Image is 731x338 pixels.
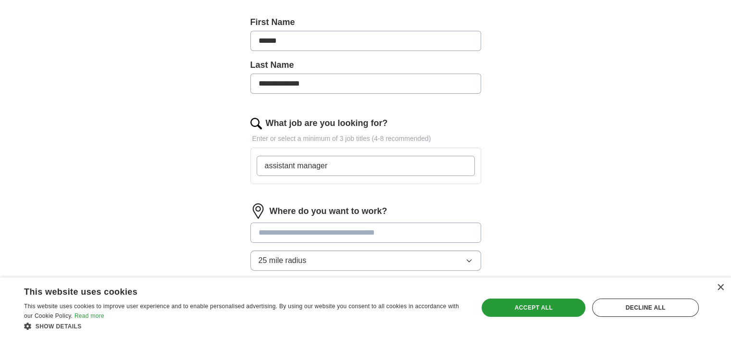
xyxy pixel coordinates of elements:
[24,283,441,298] div: This website uses cookies
[257,156,475,176] input: Type a job title and press enter
[250,16,481,29] label: First Name
[250,203,266,219] img: location.png
[270,205,387,218] label: Where do you want to work?
[482,299,585,317] div: Accept all
[592,299,699,317] div: Decline all
[266,117,388,130] label: What job are you looking for?
[717,284,724,291] div: Close
[24,303,459,319] span: This website uses cookies to improve user experience and to enable personalised advertising. By u...
[36,323,82,330] span: Show details
[24,321,465,331] div: Show details
[250,118,262,129] img: search.png
[250,134,481,144] p: Enter or select a minimum of 3 job titles (4-8 recommended)
[250,250,481,271] button: 25 mile radius
[74,313,104,319] a: Read more, opens a new window
[259,255,307,266] span: 25 mile radius
[250,59,481,72] label: Last Name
